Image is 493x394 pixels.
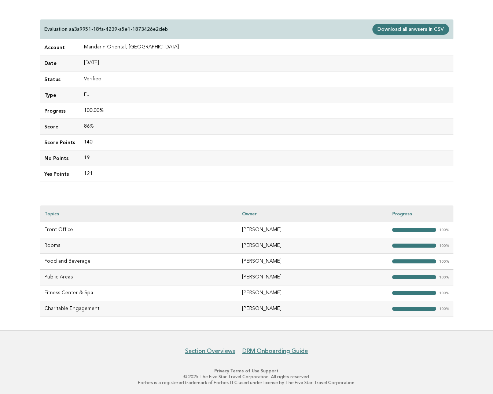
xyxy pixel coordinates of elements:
em: 100% [439,244,449,248]
th: Topics [40,205,238,222]
td: 100.00% [80,103,453,118]
td: Full [80,87,453,103]
p: · · [22,368,471,374]
td: 140 [80,134,453,150]
em: 100% [439,260,449,264]
td: Fitness Center & Spa [40,285,238,301]
strong: "> [392,307,436,311]
em: 100% [439,307,449,311]
strong: "> [392,291,436,295]
td: Status [40,71,80,87]
td: Progress [40,103,80,118]
p: Forbes is a registered trademark of Forbes LLC used under license by The Five Star Travel Corpora... [22,380,471,386]
a: Support [261,368,279,373]
td: 86% [80,118,453,134]
p: Evaluation aa3a9951-18fa-4239-a5e1-1873426e2deb [44,26,168,33]
a: Download all anwsers in CSV [372,24,449,35]
td: Type [40,87,80,103]
strong: "> [392,275,436,279]
em: 100% [439,228,449,232]
a: DRM Onboarding Guide [242,347,308,355]
a: Section Overviews [185,347,235,355]
a: Terms of Use [230,368,260,373]
p: © 2025 The Five Star Travel Corporation. All rights reserved. [22,374,471,380]
td: 19 [80,150,453,166]
em: 100% [439,291,449,295]
td: Account [40,40,80,55]
td: Mandarin Oriental, [GEOGRAPHIC_DATA] [80,40,453,55]
em: 100% [439,276,449,280]
td: Verified [80,71,453,87]
strong: "> [392,259,436,263]
td: [PERSON_NAME] [238,253,387,269]
td: 121 [80,166,453,182]
td: Score [40,118,80,134]
td: [PERSON_NAME] [238,222,387,238]
td: Front Office [40,222,238,238]
th: Owner [238,205,387,222]
td: Food and Beverage [40,253,238,269]
td: [PERSON_NAME] [238,238,387,253]
td: No Points [40,150,80,166]
th: Progress [388,205,453,222]
td: [PERSON_NAME] [238,285,387,301]
td: Yes Points [40,166,80,182]
td: Date [40,55,80,71]
td: [PERSON_NAME] [238,301,387,317]
a: Privacy [214,368,229,373]
strong: "> [392,228,436,232]
td: Score Points [40,134,80,150]
strong: "> [392,244,436,248]
td: Public Areas [40,269,238,285]
td: Rooms [40,238,238,253]
td: [PERSON_NAME] [238,269,387,285]
td: [DATE] [80,55,453,71]
td: Charitable Engagement [40,301,238,317]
